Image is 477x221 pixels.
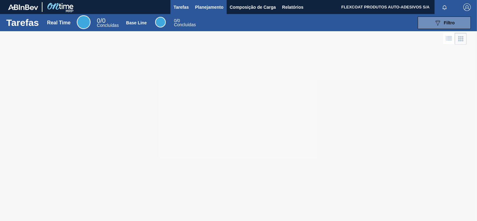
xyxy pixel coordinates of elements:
[155,17,166,27] div: Base Line
[444,20,455,25] span: Filtro
[174,22,196,27] span: Concluídas
[174,18,180,23] span: / 0
[97,17,106,24] span: / 0
[174,18,176,23] span: 0
[47,20,71,26] div: Real Time
[230,3,276,11] span: Composição de Carga
[97,18,119,27] div: Real Time
[126,20,147,25] div: Base Line
[282,3,303,11] span: Relatórios
[97,23,119,28] span: Concluídas
[418,17,471,29] button: Filtro
[195,3,224,11] span: Planejamento
[174,3,189,11] span: Tarefas
[435,3,455,12] button: Notificações
[463,3,471,11] img: Logout
[8,4,38,10] img: TNhmsLtSVTkK8tSr43FrP2fwEKptu5GPRR3wAAAABJRU5ErkJggg==
[6,19,39,26] h1: Tarefas
[174,19,196,27] div: Base Line
[77,15,91,29] div: Real Time
[97,17,100,24] span: 0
